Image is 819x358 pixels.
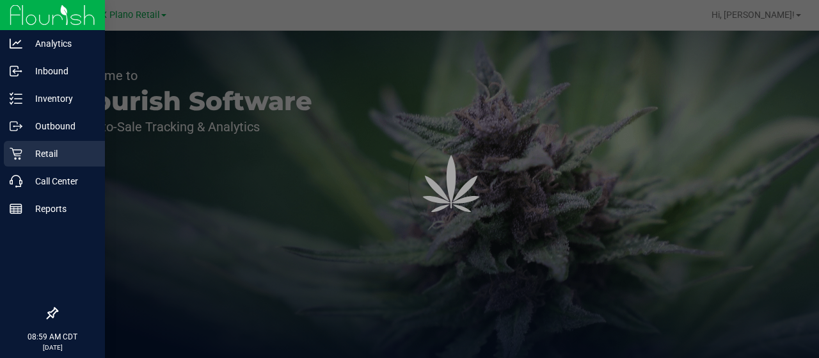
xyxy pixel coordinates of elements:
[22,146,99,161] p: Retail
[6,331,99,343] p: 08:59 AM CDT
[6,343,99,352] p: [DATE]
[10,92,22,105] inline-svg: Inventory
[22,91,99,106] p: Inventory
[22,118,99,134] p: Outbound
[22,63,99,79] p: Inbound
[10,37,22,50] inline-svg: Analytics
[10,202,22,215] inline-svg: Reports
[10,147,22,160] inline-svg: Retail
[10,65,22,77] inline-svg: Inbound
[10,120,22,133] inline-svg: Outbound
[22,36,99,51] p: Analytics
[22,174,99,189] p: Call Center
[22,201,99,216] p: Reports
[10,175,22,188] inline-svg: Call Center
